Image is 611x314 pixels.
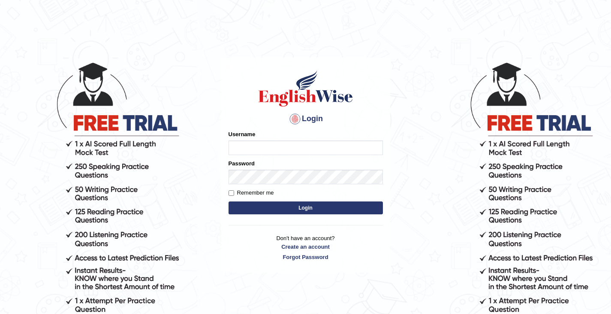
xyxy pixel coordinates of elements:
[229,159,255,168] label: Password
[229,201,383,214] button: Login
[229,190,234,196] input: Remember me
[229,112,383,126] h4: Login
[229,189,274,197] label: Remember me
[229,253,383,261] a: Forgot Password
[229,234,383,261] p: Don't have an account?
[257,69,355,108] img: Logo of English Wise sign in for intelligent practice with AI
[229,130,256,138] label: Username
[229,243,383,251] a: Create an account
